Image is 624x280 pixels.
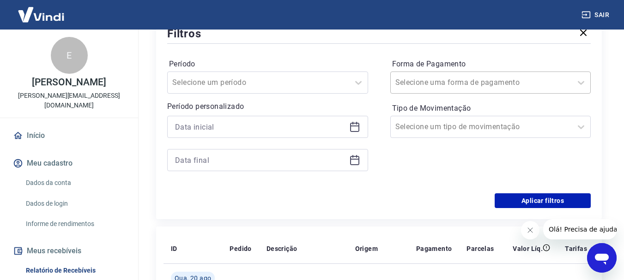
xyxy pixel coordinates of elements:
p: [PERSON_NAME] [32,77,106,87]
iframe: Botão para abrir a janela de mensagens [587,243,617,273]
p: Descrição [267,244,297,253]
input: Data inicial [175,120,345,134]
label: Forma de Pagamento [392,59,589,70]
p: Tarifas [565,244,587,253]
div: E [51,37,88,74]
iframe: Fechar mensagem [521,221,539,239]
button: Sair [580,6,613,24]
p: [PERSON_NAME][EMAIL_ADDRESS][DOMAIN_NAME] [7,91,131,110]
img: Vindi [11,0,71,29]
a: Início [11,125,127,146]
iframe: Mensagem da empresa [543,219,617,239]
a: Dados da conta [22,173,127,192]
p: Parcelas [466,244,494,253]
p: Pedido [230,244,251,253]
label: Período [169,59,366,70]
p: Origem [355,244,378,253]
button: Meu cadastro [11,153,127,173]
a: Dados de login [22,194,127,213]
a: Informe de rendimentos [22,214,127,233]
p: Valor Líq. [513,244,543,253]
h5: Filtros [167,26,201,41]
input: Data final [175,153,345,167]
p: Período personalizado [167,101,368,112]
button: Meus recebíveis [11,241,127,261]
button: Aplicar filtros [495,193,591,208]
label: Tipo de Movimentação [392,103,589,114]
span: Olá! Precisa de ajuda? [6,6,78,14]
a: Relatório de Recebíveis [22,261,127,280]
p: ID [171,244,177,253]
p: Pagamento [416,244,452,253]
